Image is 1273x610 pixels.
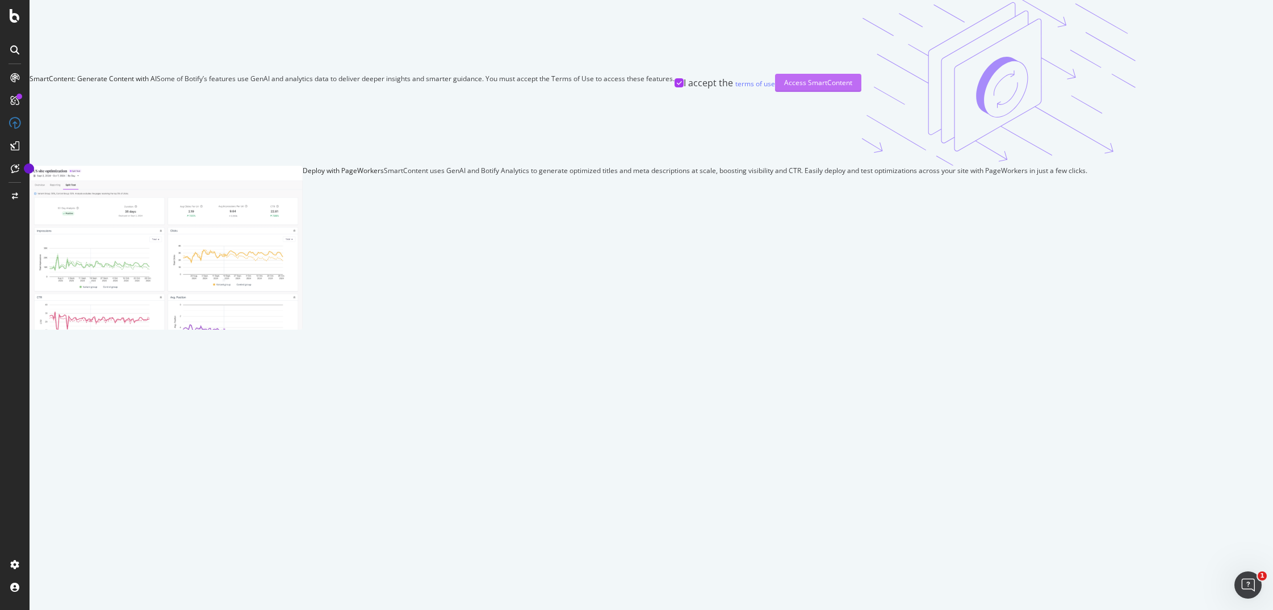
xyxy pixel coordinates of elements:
div: Some of Botify’s features use GenAI and analytics data to deliver deeper insights and smarter gui... [157,74,675,92]
button: Access SmartContent [775,74,861,92]
iframe: Intercom live chat [1234,571,1262,599]
img: BbkXinRB.svg [30,166,303,330]
div: Deploy with PageWorkers [303,166,384,330]
div: SmartContent: Generate Content with AI [30,74,157,92]
div: Access SmartContent [784,78,852,87]
a: terms of use [735,78,775,90]
div: Tooltip anchor [24,163,34,174]
span: 1 [1258,571,1267,580]
div: I accept the [684,77,775,90]
div: SmartContent uses GenAI and Botify Analytics to generate optimized titles and meta descriptions a... [384,166,1087,330]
